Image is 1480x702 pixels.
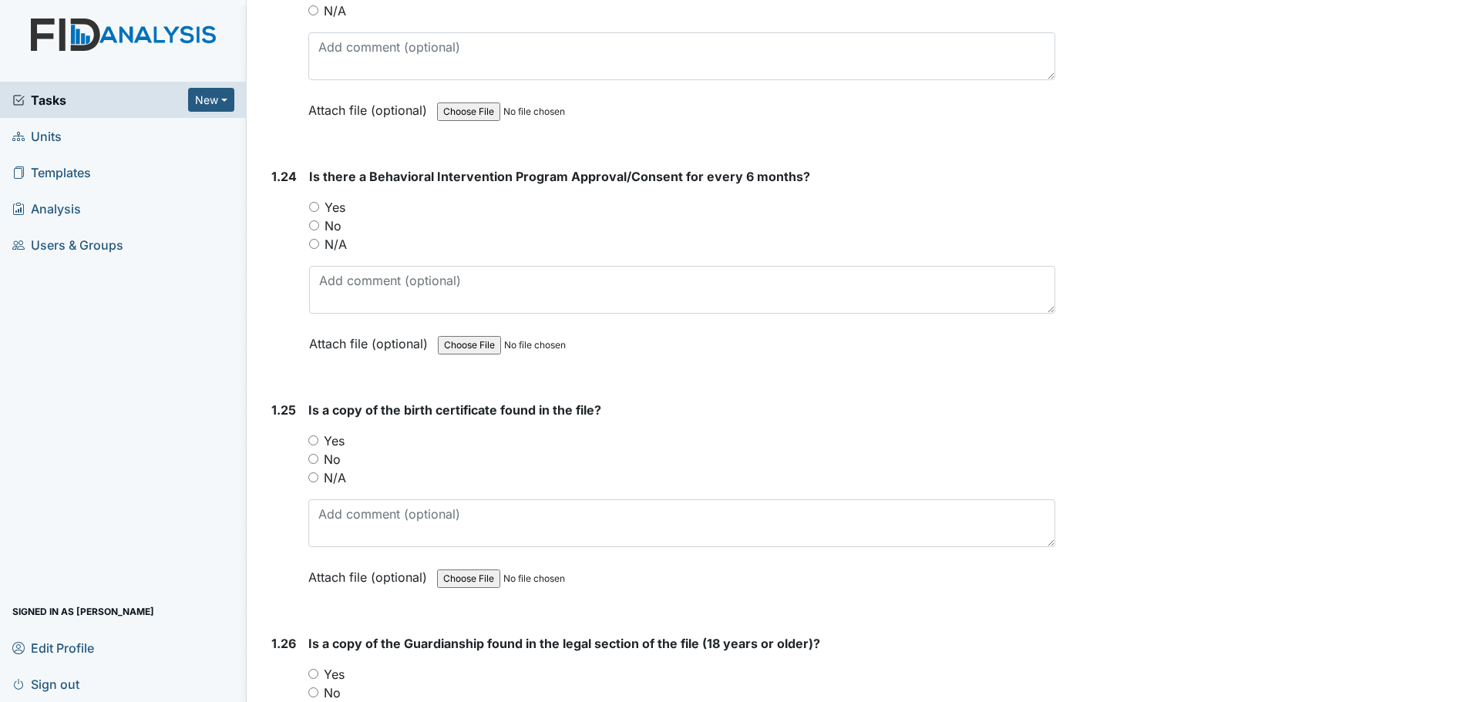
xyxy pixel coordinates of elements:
[12,160,91,184] span: Templates
[12,196,81,220] span: Analysis
[325,235,347,254] label: N/A
[12,600,154,623] span: Signed in as [PERSON_NAME]
[324,2,346,20] label: N/A
[309,169,810,184] span: Is there a Behavioral Intervention Program Approval/Consent for every 6 months?
[12,233,123,257] span: Users & Groups
[12,636,94,660] span: Edit Profile
[271,634,296,653] label: 1.26
[308,472,318,482] input: N/A
[12,672,79,696] span: Sign out
[308,687,318,697] input: No
[308,669,318,679] input: Yes
[309,202,319,212] input: Yes
[324,684,341,702] label: No
[308,92,433,119] label: Attach file (optional)
[309,220,319,230] input: No
[12,91,188,109] a: Tasks
[309,239,319,249] input: N/A
[308,402,601,418] span: Is a copy of the birth certificate found in the file?
[12,124,62,148] span: Units
[324,432,345,450] label: Yes
[188,88,234,112] button: New
[309,326,434,353] label: Attach file (optional)
[324,450,341,469] label: No
[325,198,345,217] label: Yes
[308,5,318,15] input: N/A
[271,401,296,419] label: 1.25
[308,636,820,651] span: Is a copy of the Guardianship found in the legal section of the file (18 years or older)?
[308,454,318,464] input: No
[308,559,433,586] label: Attach file (optional)
[324,469,346,487] label: N/A
[308,435,318,445] input: Yes
[325,217,341,235] label: No
[324,665,345,684] label: Yes
[271,167,297,186] label: 1.24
